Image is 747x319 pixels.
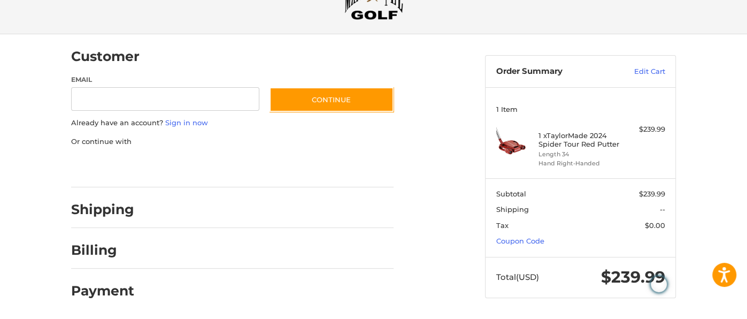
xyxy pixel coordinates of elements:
[158,157,238,177] iframe: PayPal-paylater
[249,157,329,177] iframe: PayPal-venmo
[496,105,665,113] h3: 1 Item
[269,87,394,112] button: Continue
[538,159,620,168] li: Hand Right-Handed
[639,189,665,198] span: $239.99
[645,221,665,230] span: $0.00
[71,136,394,147] p: Or continue with
[496,66,611,77] h3: Order Summary
[71,242,134,259] h2: Billing
[68,157,148,177] iframe: PayPal-paypal
[496,221,509,230] span: Tax
[71,48,140,65] h2: Customer
[538,150,620,159] li: Length 34
[496,237,544,245] a: Coupon Code
[496,205,529,214] span: Shipping
[71,75,259,85] label: Email
[71,201,134,218] h2: Shipping
[496,189,526,198] span: Subtotal
[623,124,665,135] div: $239.99
[611,66,665,77] a: Edit Cart
[601,267,665,287] span: $239.99
[538,131,620,149] h4: 1 x TaylorMade 2024 Spider Tour Red Putter
[71,283,134,299] h2: Payment
[165,118,208,127] a: Sign in now
[496,272,539,282] span: Total (USD)
[71,118,394,128] p: Already have an account?
[660,205,665,214] span: --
